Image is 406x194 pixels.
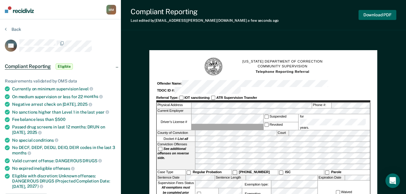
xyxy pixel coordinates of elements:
button: Download PDF [359,10,396,20]
button: Back [5,27,21,32]
strong: ATR Supervision Transfer [216,96,257,100]
input: See additional offenses on reverse side. [158,147,162,151]
h1: [US_STATE] DEPARTMENT OF CORRECTION COMMUNITY SUPERVISION [242,59,323,74]
label: Revoked [264,122,298,130]
label: Expiration Date [318,175,345,180]
input: ATR Supervision Transfer [211,96,216,100]
span: Eligible [56,63,73,70]
strong: ISC [285,170,291,174]
strong: Telephone Reporting Referral [256,70,310,74]
input: for years. [300,119,366,126]
span: year [96,110,109,115]
div: Fee balance less than [12,117,116,122]
span: 2025 [27,130,42,135]
div: Requirements validated by OMS data [5,79,116,84]
label: Suspended [264,114,298,122]
strong: Referral Type: [156,96,178,100]
span: months [12,150,31,155]
strong: Parole [331,170,342,174]
span: $500 [55,117,65,122]
button: MM [106,5,116,15]
div: Open Intercom Messenger [385,173,400,188]
div: On medium supervision or less for 22 [12,94,116,99]
span: a few seconds ago [248,18,279,23]
strong: Regular Probation [193,170,222,174]
label: for years. [299,114,369,130]
div: Currently on minimum supervision [12,86,116,92]
label: Driver’s License # [157,114,191,130]
span: 2025 [77,102,92,107]
label: Exemption type: [242,181,271,188]
div: No special [12,137,116,143]
img: TN Seal [204,57,223,76]
div: Conviction Offenses [157,142,195,170]
input: IOT sanctioning [179,96,184,100]
label: Current Employer [157,108,191,114]
label: Phone #: [312,103,331,108]
label: Sentence Length [215,175,246,180]
label: Sentence Date [157,175,185,180]
div: No sanctions higher than Level 1 in the last [12,109,116,115]
label: Physical Address [157,103,191,108]
input: ISC [279,170,283,175]
label: County of Conviction [157,131,195,136]
span: conditions [33,138,58,143]
strong: TDOC ID #: [157,89,175,92]
div: Valid current offense: DANGEROUS [12,158,116,163]
strong: [PHONE_NUMBER] [239,170,270,174]
div: Last edited by [EMAIL_ADDRESS][PERSON_NAME][DOMAIN_NAME] [131,18,279,23]
span: offenses [53,166,75,171]
span: Docket # [164,137,188,141]
div: Eligible with discretion: Unknown offenses: DANGEROUS DRUGS (Projected Completion Date: [DATE], [12,173,116,189]
label: Court [277,131,288,136]
span: Compliant Reporting [5,63,51,70]
input: Regular Probation [187,170,191,175]
span: months [84,94,103,99]
div: No expired ineligible [12,166,116,171]
div: M M [106,5,116,15]
input: Parole [325,170,329,175]
input: Suspended [264,115,268,119]
input: Revoked [264,123,268,127]
div: Passed drug screens in last 12 months: DRUN on [DATE], [12,124,116,135]
strong: List all [178,137,188,141]
div: No DECF, DEDF, DEDU, DEIO, DEIR codes in the last 3 [12,145,116,155]
strong: Offender Name: [157,82,182,86]
strong: See additional offenses on reverse side. [158,147,189,160]
span: DRUGS [83,158,102,163]
div: Negative arrest check on [DATE], [12,102,116,107]
div: Compliant Reporting [131,7,279,16]
img: Recidiviz [5,6,34,13]
input: [PHONE_NUMBER] [233,170,237,175]
strong: IOT sanctioning [184,96,209,100]
span: 2027) [27,184,43,189]
span: level [79,86,93,91]
div: Case Type [157,170,185,175]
